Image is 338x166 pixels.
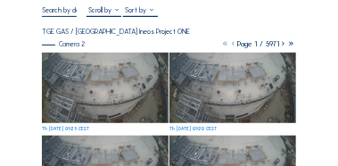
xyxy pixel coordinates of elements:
div: Th [DATE] 09:25 CEST [42,127,89,131]
img: image_52842737 [169,53,295,123]
div: TGE GAS / [GEOGRAPHIC_DATA] Ineos Project ONE [42,28,190,35]
div: Camera 2 [42,41,85,47]
input: Search by date 󰅀 [42,5,77,14]
span: Page 1 / 5971 [238,39,280,48]
div: Th [DATE] 09:20 CEST [169,127,217,131]
img: image_52842922 [42,53,168,123]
